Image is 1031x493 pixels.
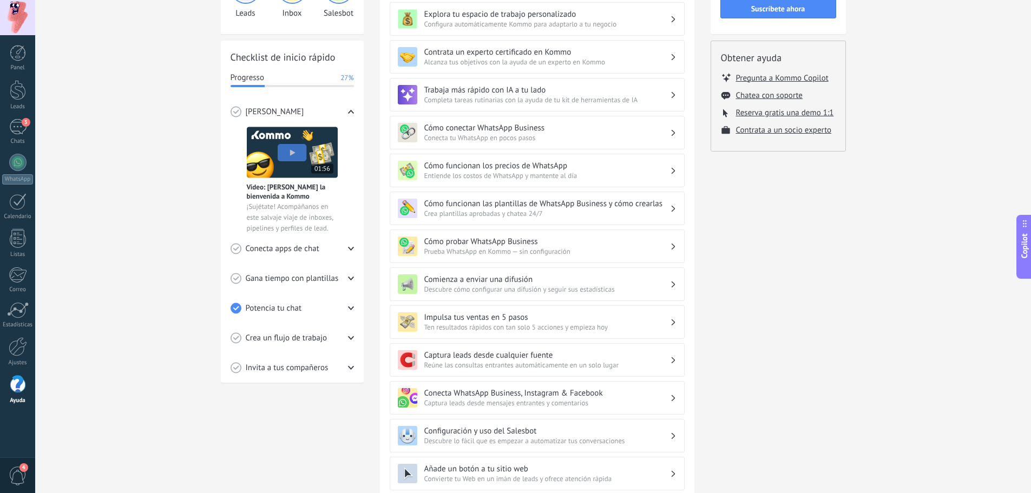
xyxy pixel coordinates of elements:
span: Crea plantillas aprobadas y chatea 24/7 [424,209,670,218]
span: Gana tiempo con plantillas [246,273,339,284]
h2: Checklist de inicio rápido [231,50,354,64]
span: Copilot [1019,233,1030,258]
h3: Conecta WhatsApp Business, Instagram & Facebook [424,388,670,398]
h3: Trabaja más rápido con IA a tu lado [424,85,670,95]
button: Contrata a un socio experto [736,125,832,135]
span: Reúne las consultas entrantes automáticamente en un solo lugar [424,360,670,370]
h3: Contrata un experto certificado en Kommo [424,47,670,57]
span: Entiende los costos de WhatsApp y mantente al día [424,171,670,180]
span: Conecta tu WhatsApp en pocos pasos [424,133,670,142]
span: [PERSON_NAME] [246,107,304,117]
div: Estadísticas [2,321,34,328]
span: Invita a tus compañeros [246,363,329,373]
div: Calendario [2,213,34,220]
div: Leads [2,103,34,110]
h3: Cómo funcionan las plantillas de WhatsApp Business y cómo crearlas [424,199,670,209]
span: Alcanza tus objetivos con la ayuda de un experto en Kommo [424,57,670,67]
div: Ajustes [2,359,34,366]
span: Captura leads desde mensajes entrantes y comentarios [424,398,670,407]
span: ¡Sujétate! Acompáñanos en este salvaje viaje de inboxes, pipelines y perfiles de lead. [247,201,338,234]
h3: Añade un botón a tu sitio web [424,464,670,474]
button: Pregunta a Kommo Copilot [736,73,829,83]
h3: Cómo probar WhatsApp Business [424,236,670,247]
span: Vídeo: [PERSON_NAME] la bienvenida a Kommo [247,182,338,201]
h3: Configuración y uso del Salesbot [424,426,670,436]
span: Descubre lo fácil que es empezar a automatizar tus conversaciones [424,436,670,445]
span: Progresso [231,73,264,83]
span: 3 [22,118,30,127]
div: WhatsApp [2,174,33,185]
h3: Cómo funcionan los precios de WhatsApp [424,161,670,171]
h3: Comienza a enviar una difusión [424,274,670,285]
span: Configura automáticamente Kommo para adaptarlo a tu negocio [424,19,670,29]
span: Potencia tu chat [246,303,302,314]
div: Panel [2,64,34,71]
span: Prueba WhatsApp en Kommo — sin configuración [424,247,670,256]
span: 27% [340,73,353,83]
span: 4 [19,463,28,472]
div: Ayuda [2,397,34,404]
span: Completa tareas rutinarias con la ayuda de tu kit de herramientas de IA [424,95,670,104]
span: Crea un flujo de trabajo [246,333,327,344]
span: Conecta apps de chat [246,244,319,254]
h3: Impulsa tus ventas en 5 pasos [424,312,670,323]
img: Meet video [247,127,338,178]
span: Descubre cómo configurar una difusión y seguir sus estadísticas [424,285,670,294]
span: Ten resultados rápidos con tan solo 5 acciones y empieza hoy [424,323,670,332]
h3: Captura leads desde cualquier fuente [424,350,670,360]
span: Convierte tu Web en un imán de leads y ofrece atención rápida [424,474,670,483]
button: Chatea con soporte [736,90,803,101]
button: Reserva gratis una demo 1:1 [736,108,834,118]
h3: Explora tu espacio de trabajo personalizado [424,9,670,19]
div: Correo [2,286,34,293]
div: Chats [2,138,34,145]
span: Suscríbete ahora [751,5,805,12]
h3: Cómo conectar WhatsApp Business [424,123,670,133]
div: Listas [2,251,34,258]
h2: Obtener ayuda [721,51,836,64]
